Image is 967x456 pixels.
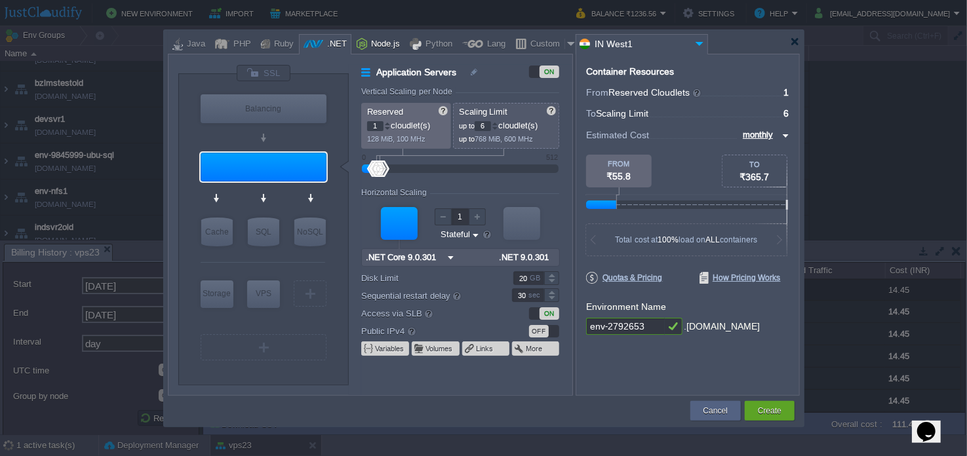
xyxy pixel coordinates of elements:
[783,87,789,98] span: 1
[367,117,446,131] p: cloudlet(s)
[586,301,666,312] label: Environment Name
[294,280,326,307] div: Create New Layer
[684,318,760,335] div: .[DOMAIN_NAME]
[361,188,430,197] div: Horizontal Scaling
[201,218,233,246] div: Cache
[201,280,233,307] div: Storage
[183,35,205,54] div: Java
[422,35,452,54] div: Python
[294,218,326,246] div: NoSQL Databases
[375,343,405,354] button: Variables
[367,107,403,117] span: Reserved
[586,87,608,98] span: From
[608,87,702,98] span: Reserved Cloudlets
[530,272,543,284] div: GB
[201,334,326,360] div: Create New Layer
[783,108,789,119] span: 6
[294,218,326,246] div: NoSQL
[476,343,494,354] button: Links
[367,135,425,143] span: 128 MiB, 100 MHz
[526,343,543,354] button: More
[362,153,366,161] div: 0
[270,35,294,54] div: Ruby
[740,172,770,182] span: ₹365.7
[546,153,558,161] div: 512
[459,135,475,143] span: up to
[703,404,728,417] button: Cancel
[586,128,649,142] span: Estimated Cost
[361,87,456,96] div: Vertical Scaling per Node
[758,404,781,417] button: Create
[540,307,559,320] div: ON
[459,107,508,117] span: Scaling Limit
[248,218,279,246] div: SQL
[367,35,400,54] div: Node.js
[247,280,280,307] div: VPS
[912,404,954,443] iframe: chat widget
[229,35,251,54] div: PHP
[248,218,279,246] div: SQL Databases
[483,35,505,54] div: Lang
[459,117,555,131] p: cloudlet(s)
[700,272,781,284] span: How Pricing Works
[201,94,326,123] div: Balancing
[586,67,674,77] div: Container Resources
[201,280,233,308] div: Storage Containers
[201,94,326,123] div: Load Balancer
[425,343,454,354] button: Volumes
[607,171,631,181] span: ₹55.8
[361,324,494,338] label: Public IPv4
[247,280,280,308] div: Elastic VPS
[586,160,652,168] div: FROM
[540,66,559,78] div: ON
[361,288,494,303] label: Sequential restart delay
[529,325,549,337] div: OFF
[526,35,564,54] div: Custom
[323,35,347,54] div: .NET
[475,135,533,143] span: 768 MiB, 600 MHz
[459,122,475,130] span: up to
[361,271,494,285] label: Disk Limit
[596,108,648,119] span: Scaling Limit
[361,306,494,320] label: Access via SLB
[586,272,663,284] span: Quotas & Pricing
[722,161,787,168] div: TO
[201,153,326,181] div: Application Servers
[528,289,543,301] div: sec
[586,108,596,119] span: To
